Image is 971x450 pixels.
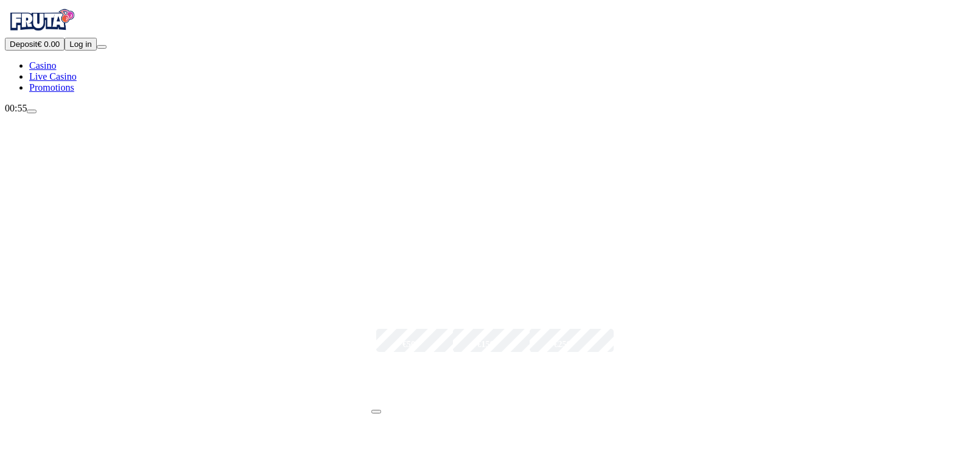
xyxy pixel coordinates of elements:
span: welcome_offer.pnp_form.footer_top [371,441,600,448]
a: Fruta [5,27,78,37]
img: Fruta [5,5,78,35]
span: Casino [29,60,56,71]
span: € [381,406,385,413]
span: welcome_offer.pnp_form_submit_btn [375,409,594,434]
div: 200 [463,256,507,270]
label: €250 [527,327,598,362]
a: gift-inverted iconPromotions [29,82,74,93]
nav: Primary [5,5,966,93]
span: Live Casino [29,71,77,82]
button: Log in [65,38,96,51]
label: €150 [450,327,521,362]
span: Deposit [10,40,37,49]
label: €50 [373,327,444,362]
span: Log in [69,40,91,49]
button: Depositplus icon€ 0.00 [5,38,65,51]
button: live-chat [27,110,37,113]
div: Get 200 FREE SPINS [409,275,563,289]
span: € [516,376,519,388]
button: welcome_offer.pnp_form_submit_btn [371,409,600,434]
span: € 0.00 [37,40,60,49]
a: poker-chip iconLive Casino [29,71,77,82]
button: menu [97,45,107,49]
span: Promotions [29,82,74,93]
span: 00:55 [5,103,27,113]
a: diamond iconCasino [29,60,56,71]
